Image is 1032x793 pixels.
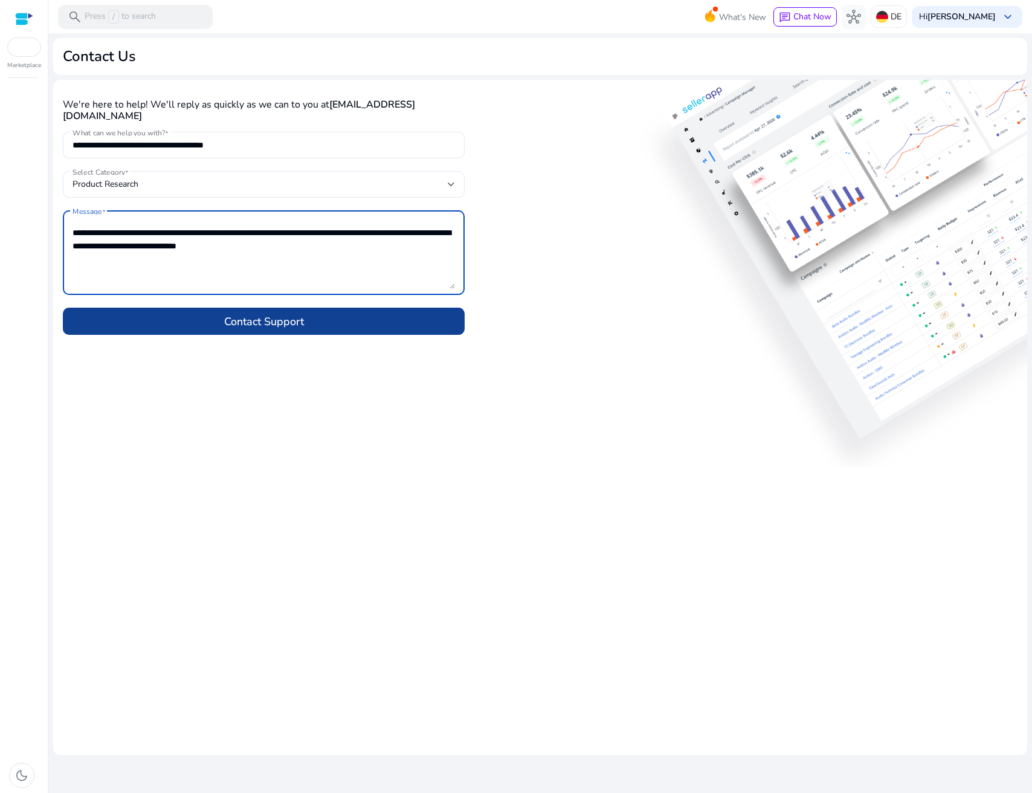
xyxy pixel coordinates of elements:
span: dark_mode [15,768,29,783]
span: Product Research [73,178,138,190]
span: search [68,10,82,24]
span: keyboard_arrow_down [1001,10,1015,24]
mat-label: Message [73,207,102,217]
h2: Contact Us [63,48,136,65]
span: hub [847,10,861,24]
button: Contact Support [63,308,465,335]
mat-label: Select Category [73,167,125,178]
button: hub [842,5,866,29]
span: Contact Support [224,313,304,330]
h4: We're here to help! We'll reply as quickly as we can to you at [63,99,465,122]
p: Hi [919,13,996,21]
img: de.svg [876,11,888,23]
span: chat [779,11,791,24]
span: / [108,10,119,24]
p: Marketplace [7,61,41,70]
mat-label: What can we help you with? [73,128,165,138]
p: DE [891,6,901,27]
span: What's New [719,7,766,28]
button: chatChat Now [773,7,837,27]
b: [PERSON_NAME] [927,11,996,22]
span: Chat Now [793,11,831,22]
p: Press to search [85,10,156,24]
b: [EMAIL_ADDRESS][DOMAIN_NAME] [63,98,415,123]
